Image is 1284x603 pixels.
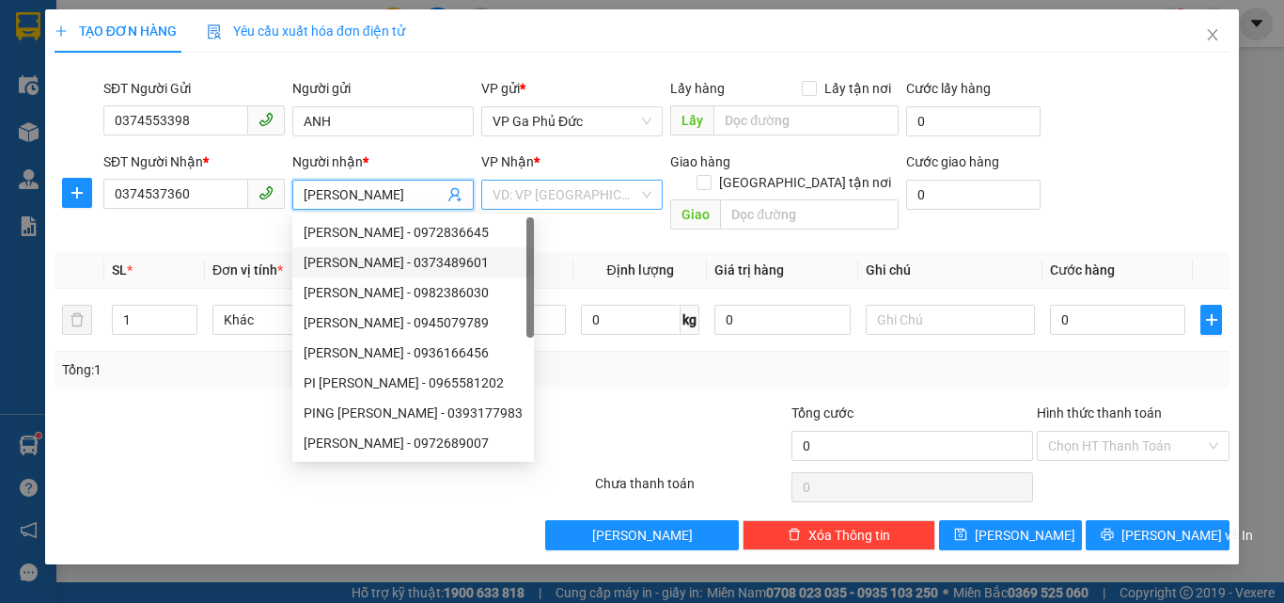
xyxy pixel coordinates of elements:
[304,403,523,423] div: PING [PERSON_NAME] - 0393177983
[791,405,853,421] span: Tổng cước
[713,105,899,135] input: Dọc đường
[304,282,523,303] div: [PERSON_NAME] - 0982386030
[228,22,734,73] b: Công ty TNHH Trọng Hiếu Phú Thọ - Nam Cường Limousine
[55,24,177,39] span: TẠO ĐƠN HÀNG
[212,262,283,278] span: Đơn vị tính
[304,373,523,393] div: PI [PERSON_NAME] - 0965581202
[481,154,534,169] span: VP Nhận
[681,305,699,335] span: kg
[207,24,405,39] span: Yêu cầu xuất hóa đơn điện tử
[939,520,1083,550] button: save[PERSON_NAME]
[670,154,730,169] span: Giao hàng
[304,222,523,243] div: [PERSON_NAME] - 0972836645
[447,187,462,202] span: user-add
[670,105,713,135] span: Lấy
[292,428,534,458] div: LÊ VĂN CHUYÊN - 0972689007
[304,252,523,273] div: [PERSON_NAME] - 0373489601
[906,154,999,169] label: Cước giao hàng
[808,525,890,546] span: Xóa Thông tin
[176,103,786,126] li: Hotline: 1900400028
[292,247,534,278] div: LÊ VĂN THỊNH - 0373489601
[545,520,738,550] button: [PERSON_NAME]
[817,78,899,99] span: Lấy tận nơi
[292,338,534,368] div: LÊ VĂN CƯỜNG - 0936166456
[714,262,784,278] span: Giá trị hàng
[62,305,92,335] button: delete
[712,172,899,193] span: [GEOGRAPHIC_DATA] tận nơi
[858,252,1042,289] th: Ghi chú
[292,278,534,308] div: LÊ VĂN TÂM - 0982386030
[62,178,92,208] button: plus
[304,433,523,453] div: [PERSON_NAME] - 0972689007
[1086,520,1229,550] button: printer[PERSON_NAME] và In
[743,520,935,550] button: deleteXóa Thông tin
[593,473,790,506] div: Chưa thanh toán
[606,262,673,278] span: Định lượng
[670,199,720,230] span: Giao
[1186,9,1239,62] button: Close
[292,308,534,338] div: LÊ VĂN THÀNH - 0945079789
[103,78,285,99] div: SĐT Người Gửi
[714,305,850,335] input: 0
[481,78,663,99] div: VP gửi
[1205,27,1220,42] span: close
[1037,405,1162,421] label: Hình thức thanh toán
[103,151,285,172] div: SĐT Người Nhận
[292,217,534,247] div: LÊ VĂN VÕ - 0972836645
[176,79,786,103] li: Số nhà [STREET_ADDRESS][PERSON_NAME]
[63,185,91,200] span: plus
[1201,312,1221,327] span: plus
[292,151,474,172] div: Người nhận
[866,305,1035,335] input: Ghi Chú
[112,262,127,278] span: SL
[292,368,534,398] div: PI LÊ VĂN LƯƠNG - 0965581202
[224,306,370,334] span: Khác
[292,398,534,428] div: PING LÊ VĂN LƯƠNG - 0393177983
[975,525,1075,546] span: [PERSON_NAME]
[1101,528,1114,543] span: printer
[62,359,497,380] div: Tổng: 1
[207,24,222,40] img: icon
[1200,305,1222,335] button: plus
[304,312,523,333] div: [PERSON_NAME] - 0945079789
[906,180,1041,210] input: Cước giao hàng
[304,342,523,363] div: [PERSON_NAME] - 0936166456
[292,78,474,99] div: Người gửi
[55,24,68,38] span: plus
[258,112,274,127] span: phone
[592,525,693,546] span: [PERSON_NAME]
[493,107,651,135] span: VP Ga Phủ Đức
[258,185,274,200] span: phone
[720,199,899,230] input: Dọc đường
[1121,525,1253,546] span: [PERSON_NAME] và In
[788,528,801,543] span: delete
[1050,262,1115,278] span: Cước hàng
[906,106,1041,136] input: Cước lấy hàng
[954,528,967,543] span: save
[670,81,725,96] span: Lấy hàng
[906,81,991,96] label: Cước lấy hàng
